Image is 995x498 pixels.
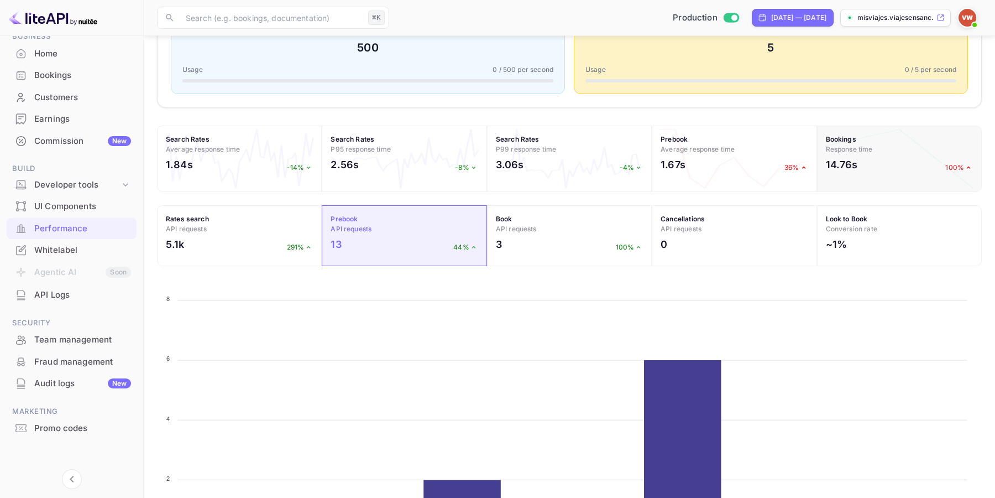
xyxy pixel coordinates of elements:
span: API requests [331,225,371,233]
strong: Bookings [826,135,856,143]
p: -14% [287,163,313,173]
span: Response time [826,145,873,153]
div: Audit logsNew [7,373,137,395]
div: [DATE] — [DATE] [771,13,826,23]
div: Earnings [7,108,137,130]
strong: Prebook [661,135,688,143]
div: Switch to Sandbox mode [668,12,743,24]
h2: 1.67s [661,157,685,172]
span: Marketing [7,406,137,418]
div: Audit logs [34,377,131,390]
p: 36% [784,163,808,173]
p: 100% [945,163,973,173]
a: Earnings [7,108,137,129]
a: Home [7,43,137,64]
a: Whitelabel [7,240,137,260]
div: Performance [7,218,137,240]
div: API Logs [7,284,137,306]
strong: Look to Book [826,215,868,223]
tspan: 8 [166,295,170,302]
div: API Logs [34,289,131,302]
span: Business [7,30,137,43]
div: 500 [182,39,553,56]
div: Home [7,43,137,65]
div: Bookings [7,65,137,86]
tspan: 2 [166,475,170,482]
p: 100% [616,242,643,252]
button: Collapse navigation [62,469,82,489]
strong: Search Rates [496,135,540,143]
a: UI Components [7,196,137,216]
div: Customers [34,91,131,104]
div: Fraud management [7,351,137,373]
a: Audit logsNew [7,373,137,393]
span: Build [7,163,137,175]
a: Team management [7,329,137,350]
p: 44% [453,242,478,252]
h2: 14.76s [826,157,858,172]
div: Customers [7,87,137,108]
a: Performance [7,218,137,238]
div: CommissionNew [7,131,137,152]
h2: ~1% [826,237,847,252]
div: New [108,136,131,146]
div: Performance [34,222,131,235]
h2: 2.56s [331,157,359,172]
p: 291% [287,242,313,252]
div: UI Components [7,196,137,217]
div: Whitelabel [7,240,137,261]
div: UI Components [34,200,131,213]
span: Conversion rate [826,225,877,233]
div: Promo codes [7,418,137,439]
h2: 0 [661,237,667,252]
div: New [108,378,131,388]
span: Average response time [661,145,735,153]
a: Promo codes [7,418,137,438]
a: CommissionNew [7,131,137,151]
strong: Prebook [331,215,358,223]
strong: Cancellations [661,215,705,223]
strong: Book [496,215,512,223]
img: Viajes Ensanchate WL [959,9,976,27]
div: Earnings [34,113,131,126]
div: Fraud management [34,356,131,369]
div: Bookings [34,69,131,82]
strong: Search Rates [331,135,374,143]
div: Commission [34,135,131,148]
h2: 3.06s [496,157,524,172]
span: Security [7,317,137,329]
input: Search (e.g. bookings, documentation) [179,7,364,29]
div: Developer tools [34,179,120,191]
div: Whitelabel [34,244,131,257]
span: P95 response time [331,145,391,153]
a: Fraud management [7,351,137,372]
div: ⌘K [368,11,385,25]
h2: 1.84s [166,157,193,172]
p: misviajes.viajesensanc... [857,13,934,23]
span: Average response time [166,145,240,153]
div: Developer tools [7,175,137,195]
span: 0 / 5 per second [905,65,956,75]
a: API Logs [7,284,137,305]
span: API requests [661,225,701,233]
a: Bookings [7,65,137,85]
p: -4% [620,163,643,173]
img: LiteAPI logo [9,9,97,27]
div: 5 [585,39,956,56]
strong: Search Rates [166,135,210,143]
h2: 5.1k [166,237,185,252]
div: Team management [7,329,137,351]
h2: 13 [331,237,341,252]
span: Production [673,12,718,24]
a: Customers [7,87,137,107]
tspan: 4 [166,416,170,422]
strong: Rates search [166,215,209,223]
span: Usage [182,65,203,75]
span: API requests [496,225,537,233]
div: Team management [34,334,131,346]
span: API requests [166,225,207,233]
div: Home [34,48,131,60]
span: Usage [585,65,606,75]
p: -8% [455,163,478,173]
tspan: 6 [166,355,170,362]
